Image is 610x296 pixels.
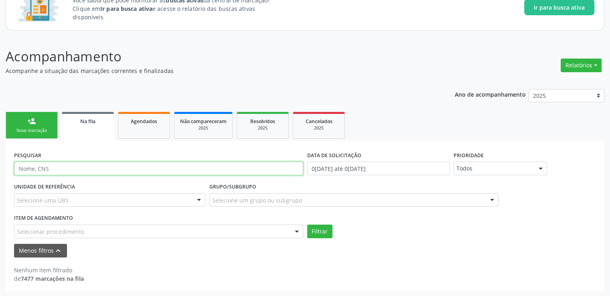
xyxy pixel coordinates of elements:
p: Acompanhamento [6,47,425,67]
p: Ano de acompanhamento [455,89,526,99]
span: Selecione uma UBS [17,196,69,205]
div: de [14,274,84,283]
label: PESQUISAR [14,149,41,162]
i: keyboard_arrow_up [54,246,63,255]
strong: Ir para busca ativa [100,5,152,12]
span: Agendados [131,118,157,125]
label: UNIDADE DE REFERÊNCIA [14,181,75,193]
label: Item de agendamento [14,212,73,225]
div: person_add [27,117,36,126]
button: Filtrar [307,225,332,238]
div: Nova marcação [12,128,52,134]
span: Selecionar procedimento [17,227,84,236]
div: Nenhum item filtrado [14,266,84,274]
button: Menos filtroskeyboard_arrow_up [14,244,67,258]
span: Não compareceram [180,118,227,125]
strong: 7477 marcações na fila [21,275,84,282]
span: Todos [456,164,531,172]
label: Grupo/Subgrupo [209,181,256,193]
span: Cancelados [306,118,332,125]
span: Selecione um grupo ou subgrupo [212,196,302,205]
p: Acompanhe a situação das marcações correntes e finalizadas [6,67,425,75]
label: DATA DE SOLICITAÇÃO [307,149,361,162]
input: Nome, CNS [14,162,303,175]
div: 2025 [299,125,339,131]
input: Selecione um intervalo [307,162,450,175]
span: Na fila [80,118,95,125]
div: 2025 [180,125,227,131]
label: Prioridade [454,149,484,162]
button: Relatórios [561,59,602,72]
span: Ir para busca ativa [534,3,585,12]
span: Resolvidos [250,118,275,125]
div: 2025 [243,125,283,131]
